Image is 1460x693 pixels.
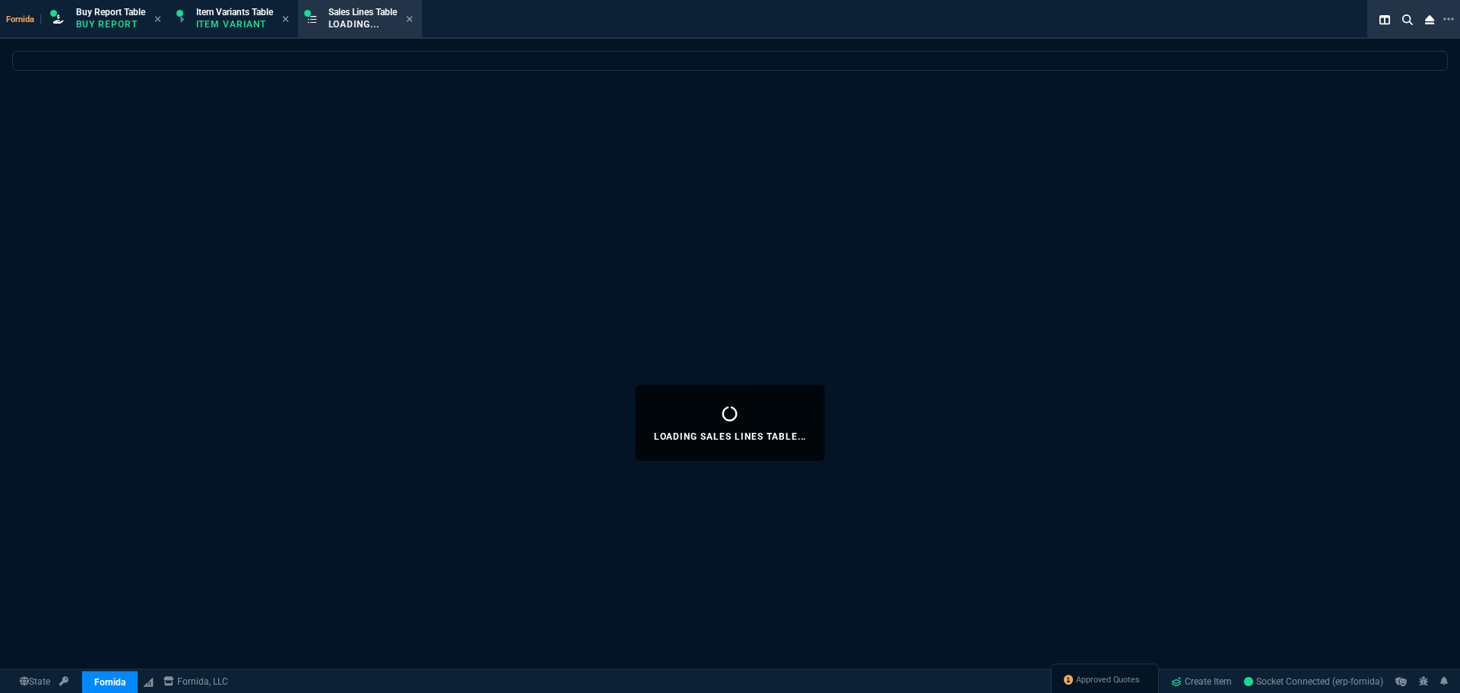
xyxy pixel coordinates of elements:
a: Global State [15,675,55,688]
span: Item Variants Table [196,7,273,17]
nx-icon: Close Tab [154,14,161,26]
nx-icon: Open New Tab [1443,12,1454,27]
p: Loading Sales Lines Table... [654,431,807,443]
a: Create Item [1165,670,1238,693]
a: API TOKEN [55,675,73,688]
span: Socket Connected (erp-fornida) [1244,676,1383,687]
span: Sales Lines Table [328,7,397,17]
nx-icon: Search [1396,11,1419,29]
span: Fornida [6,14,41,24]
p: Buy Report [76,18,145,30]
span: Buy Report Table [76,7,145,17]
p: Item Variant [196,18,272,30]
nx-icon: Close Workbench [1419,11,1440,29]
nx-icon: Split Panels [1373,11,1396,29]
a: t3OALJkbt2wikYybAAAt [1244,675,1383,688]
a: msbcCompanyName [159,675,233,688]
p: Loading... [328,18,397,30]
nx-icon: Close Tab [406,14,413,26]
nx-icon: Close Tab [282,14,289,26]
span: Approved Quotes [1076,674,1140,686]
